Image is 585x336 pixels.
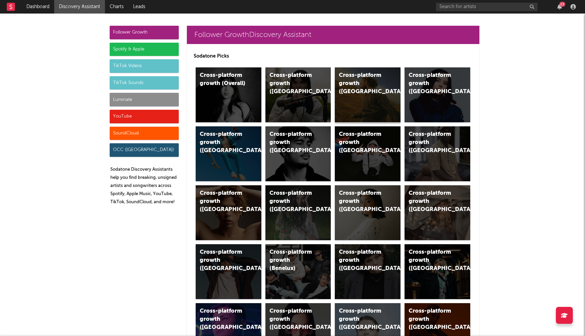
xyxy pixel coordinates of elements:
div: Cross-platform growth ([GEOGRAPHIC_DATA]/GSA) [339,130,385,155]
a: Cross-platform growth (Overall) [196,67,261,122]
a: Cross-platform growth ([GEOGRAPHIC_DATA]) [196,126,261,181]
div: Cross-platform growth (Benelux) [269,248,316,273]
div: Cross-platform growth ([GEOGRAPHIC_DATA]) [269,189,316,214]
a: Cross-platform growth ([GEOGRAPHIC_DATA]) [405,67,470,122]
div: Cross-platform growth ([GEOGRAPHIC_DATA]) [200,248,246,273]
div: Cross-platform growth ([GEOGRAPHIC_DATA]) [269,130,316,155]
div: Cross-platform growth ([GEOGRAPHIC_DATA]) [339,189,385,214]
div: Cross-platform growth ([GEOGRAPHIC_DATA]) [409,71,455,96]
a: Cross-platform growth ([GEOGRAPHIC_DATA]) [265,126,331,181]
div: Follower Growth [110,26,179,39]
a: Cross-platform growth ([GEOGRAPHIC_DATA]) [265,185,331,240]
div: Cross-platform growth ([GEOGRAPHIC_DATA]) [269,307,316,332]
a: Cross-platform growth ([GEOGRAPHIC_DATA]) [196,185,261,240]
a: Cross-platform growth ([GEOGRAPHIC_DATA]) [405,244,470,299]
div: Spotify & Apple [110,43,179,56]
p: Sodatone Discovery Assistants help you find breaking, unsigned artists and songwriters across Spo... [110,166,179,206]
a: Cross-platform growth ([GEOGRAPHIC_DATA]) [265,67,331,122]
div: OCC ([GEOGRAPHIC_DATA]) [110,143,179,157]
a: Follower GrowthDiscovery Assistant [187,26,479,44]
a: Cross-platform growth ([GEOGRAPHIC_DATA]) [335,185,400,240]
a: Cross-platform growth ([GEOGRAPHIC_DATA]) [405,185,470,240]
a: Cross-platform growth ([GEOGRAPHIC_DATA]/GSA) [335,126,400,181]
a: Cross-platform growth ([GEOGRAPHIC_DATA]) [196,244,261,299]
div: Cross-platform growth ([GEOGRAPHIC_DATA]) [409,248,455,273]
div: TikTok Videos [110,59,179,73]
div: Cross-platform growth ([GEOGRAPHIC_DATA]) [339,71,385,96]
p: Sodatone Picks [194,52,473,60]
a: Cross-platform growth ([GEOGRAPHIC_DATA]) [335,244,400,299]
div: Cross-platform growth ([GEOGRAPHIC_DATA]) [409,307,455,332]
div: Cross-platform growth (Overall) [200,71,246,88]
div: Cross-platform growth ([GEOGRAPHIC_DATA]) [339,307,385,332]
div: Cross-platform growth ([GEOGRAPHIC_DATA]) [200,189,246,214]
div: YouTube [110,110,179,123]
div: Cross-platform growth ([GEOGRAPHIC_DATA]) [409,130,455,155]
div: TikTok Sounds [110,76,179,90]
button: 23 [557,4,562,9]
a: Cross-platform growth ([GEOGRAPHIC_DATA]) [405,126,470,181]
div: Cross-platform growth ([GEOGRAPHIC_DATA]) [200,307,246,332]
a: Cross-platform growth ([GEOGRAPHIC_DATA]) [335,67,400,122]
div: Cross-platform growth ([GEOGRAPHIC_DATA]) [339,248,385,273]
div: Cross-platform growth ([GEOGRAPHIC_DATA]) [409,189,455,214]
div: SoundCloud [110,127,179,140]
div: Cross-platform growth ([GEOGRAPHIC_DATA]) [200,130,246,155]
a: Cross-platform growth (Benelux) [265,244,331,299]
div: Luminate [110,93,179,106]
div: 23 [559,2,565,7]
div: Cross-platform growth ([GEOGRAPHIC_DATA]) [269,71,316,96]
input: Search for artists [436,3,538,11]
